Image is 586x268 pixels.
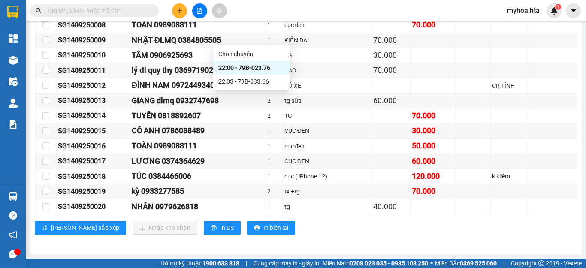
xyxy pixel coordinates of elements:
td: SG1409250010 [57,48,130,63]
div: 1 [267,20,281,30]
div: SG1409250008 [58,20,129,30]
div: 22:00 - 79B-023.76 [218,63,285,72]
span: 1 [556,4,559,10]
span: | [246,259,247,268]
div: TG [284,51,370,60]
button: aim [212,3,227,18]
div: SG1409250010 [58,50,129,60]
div: 1 [267,36,281,45]
td: SG1409250017 [57,154,130,169]
button: downloadNhập kho nhận [133,221,197,235]
div: Chọn chuyến [213,47,290,61]
span: message [9,250,17,258]
strong: 1900 633 818 [202,260,239,267]
div: SG1409250011 [58,65,129,76]
span: caret-down [570,7,577,15]
td: SG1409250018 [57,169,130,184]
img: warehouse-icon [9,192,18,201]
span: Cung cấp máy in - giấy in: [254,259,320,268]
td: SG1409250008 [57,18,130,33]
button: caret-down [566,3,581,18]
input: Tìm tên, số ĐT hoặc mã đơn [47,6,148,15]
div: 40.000 [373,201,409,213]
span: plus [177,8,183,14]
div: 70.000 [412,110,454,122]
span: search [36,8,42,14]
div: cục ( iPhone 12) [284,172,370,181]
div: SG1409250019 [58,186,129,197]
div: SG1409250016 [58,141,129,151]
td: SG1409250011 [57,63,130,78]
span: In biên lai [263,223,288,232]
div: CỤC ĐEN [284,126,370,136]
img: dashboard-icon [9,34,18,43]
span: Miền Nam [323,259,428,268]
div: NHẬT ĐLMQ 0384805505 [132,34,264,46]
button: plus [172,3,187,18]
strong: 0708 023 035 - 0935 103 250 [350,260,428,267]
div: lý đl quy thy 0369719022 [132,64,264,76]
div: SG1409250012 [58,80,129,91]
div: 22:03 - 79B-033.66 [218,77,285,86]
td: SG1409250016 [57,139,130,154]
div: CÔ ANH 0786088489 [132,125,264,137]
td: SG1409250019 [57,184,130,199]
div: TUYẾN 0818892607 [132,110,264,122]
div: cục đen [284,142,370,151]
div: 2 [267,96,281,105]
span: | [503,259,504,268]
td: SG1409250015 [57,123,130,139]
div: ĐÌNH NAM 0972449340 [132,79,264,91]
div: GIANG dlmq 0932747698 [132,95,264,107]
div: 50.000 [412,140,454,152]
div: SG1409250018 [58,171,129,182]
img: solution-icon [9,120,18,129]
div: 70.000 [412,185,454,197]
div: kỳ 0933277585 [132,185,264,197]
div: BAO [284,66,370,75]
sup: 1 [555,4,561,10]
button: file-add [192,3,207,18]
div: TÂM 0906925693 [132,49,264,61]
td: SG1409250013 [57,93,130,108]
div: TOÀN 0989088111 [132,140,264,152]
div: LƯƠNG 0374364629 [132,155,264,167]
div: 70.000 [373,64,409,76]
div: 2 [267,111,281,120]
div: 1 [267,126,281,136]
img: icon-new-feature [550,7,558,15]
span: aim [216,8,222,14]
div: cục đen [284,20,370,30]
span: Hỗ trợ kỹ thuật: [160,259,239,268]
div: SG1409250009 [58,35,129,45]
div: 70.000 [412,19,454,31]
div: 60.000 [412,155,454,167]
div: SG1409250015 [58,126,129,136]
div: 1 [267,202,281,211]
span: copyright [538,260,544,266]
div: SG1409250014 [58,110,129,121]
span: printer [211,225,217,232]
button: printerIn biên lai [247,221,295,235]
div: CỤC ĐEN [284,157,370,166]
div: 70.000 [373,34,409,46]
span: sort-ascending [42,225,48,232]
div: NHÂN 0979626818 [132,201,264,213]
div: 1 [267,157,281,166]
span: ⚪️ [430,262,433,265]
div: Chọn chuyến [218,49,285,59]
button: sort-ascending[PERSON_NAME] sắp xếp [35,221,126,235]
span: question-circle [9,211,17,220]
div: CR TÍNH [492,81,526,90]
div: TG [284,111,370,120]
span: file-add [196,8,202,14]
div: k kiiểm [492,172,526,181]
img: warehouse-icon [9,99,18,108]
img: warehouse-icon [9,56,18,65]
div: 1 [267,142,281,151]
div: SG1409250013 [58,95,129,106]
span: In DS [220,223,234,232]
div: TOÀN 0989088111 [132,19,264,31]
span: notification [9,231,17,239]
div: 1 [267,172,281,181]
